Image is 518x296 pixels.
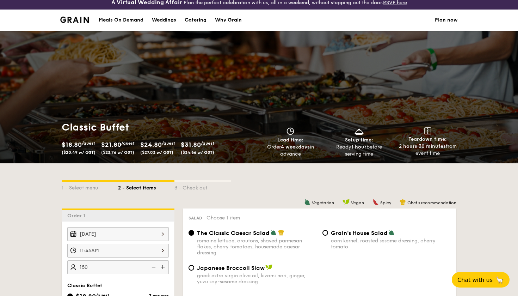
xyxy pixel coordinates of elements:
img: icon-dish.430c3a2e.svg [354,127,364,135]
span: Vegan [351,200,364,205]
div: corn kernel, roasted sesame dressing, cherry tomato [331,238,451,250]
div: romaine lettuce, croutons, shaved parmesan flakes, cherry tomatoes, housemade caesar dressing [197,238,317,256]
a: Logotype [60,17,89,23]
img: icon-vegetarian.fe4039eb.svg [270,229,277,236]
img: icon-spicy.37a8142b.svg [372,199,379,205]
span: $24.80 [140,141,162,149]
input: The Classic Caesar Saladromaine lettuce, croutons, shaved parmesan flakes, cherry tomatoes, house... [189,230,194,236]
img: Grain [60,17,89,23]
input: Japanese Broccoli Slawgreek extra virgin olive oil, kizami nori, ginger, yuzu soy-sesame dressing [189,265,194,271]
img: icon-reduce.1d2dbef1.svg [148,260,158,274]
strong: 4 weekdays [281,144,310,150]
span: $31.80 [181,141,201,149]
input: Event date [67,227,169,241]
div: Ready before serving time [328,144,391,158]
img: icon-clock.2db775ea.svg [285,127,296,135]
span: /guest [201,141,214,146]
img: icon-chef-hat.a58ddaea.svg [400,199,406,205]
span: 🦙 [495,276,504,284]
a: Why Grain [211,10,246,31]
span: Order 1 [67,213,88,219]
span: /guest [121,141,135,146]
button: Chat with us🦙 [452,272,510,288]
span: Choose 1 item [206,215,240,221]
span: Chat with us [457,277,493,283]
span: Setup time: [345,137,373,143]
img: icon-chef-hat.a58ddaea.svg [278,229,284,236]
span: Spicy [380,200,391,205]
span: Teardown time: [408,136,447,142]
div: 1 - Select menu [62,182,118,192]
img: icon-vegetarian.fe4039eb.svg [388,229,395,236]
a: Catering [180,10,211,31]
span: The Classic Caesar Salad [197,230,270,236]
img: icon-teardown.65201eee.svg [424,127,431,134]
span: Salad [189,216,202,221]
span: $21.80 [101,141,121,149]
img: icon-add.58712e84.svg [158,260,169,274]
span: Lead time: [277,137,303,143]
input: Event time [67,244,169,258]
span: Grain's House Salad [331,230,388,236]
strong: 1 hour [351,144,366,150]
a: Weddings [148,10,180,31]
div: Order in advance [259,144,322,158]
span: Vegetarian [312,200,334,205]
div: greek extra virgin olive oil, kizami nori, ginger, yuzu soy-sesame dressing [197,273,317,285]
span: /guest [162,141,175,146]
input: Grain's House Saladcorn kernel, roasted sesame dressing, cherry tomato [322,230,328,236]
span: ($27.03 w/ GST) [140,150,173,155]
span: Chef's recommendation [407,200,456,205]
span: Classic Buffet [67,283,102,289]
div: 3 - Check out [174,182,231,192]
a: Meals On Demand [94,10,148,31]
div: Weddings [152,10,176,31]
span: ($34.66 w/ GST) [181,150,214,155]
div: Catering [185,10,206,31]
strong: 2 hours 30 minutes [399,143,446,149]
img: icon-vegan.f8ff3823.svg [343,199,350,205]
span: /guest [82,141,95,146]
a: Plan now [435,10,458,31]
div: from event time [396,143,459,157]
span: ($20.49 w/ GST) [62,150,95,155]
h1: Classic Buffet [62,121,256,134]
span: ($23.76 w/ GST) [101,150,134,155]
div: Why Grain [215,10,242,31]
span: $18.80 [62,141,82,149]
span: Japanese Broccoli Slaw [197,265,265,271]
img: icon-vegan.f8ff3823.svg [265,264,272,271]
div: Meals On Demand [99,10,143,31]
input: Number of guests [67,260,169,274]
div: 2 - Select items [118,182,174,192]
img: icon-vegetarian.fe4039eb.svg [304,199,310,205]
